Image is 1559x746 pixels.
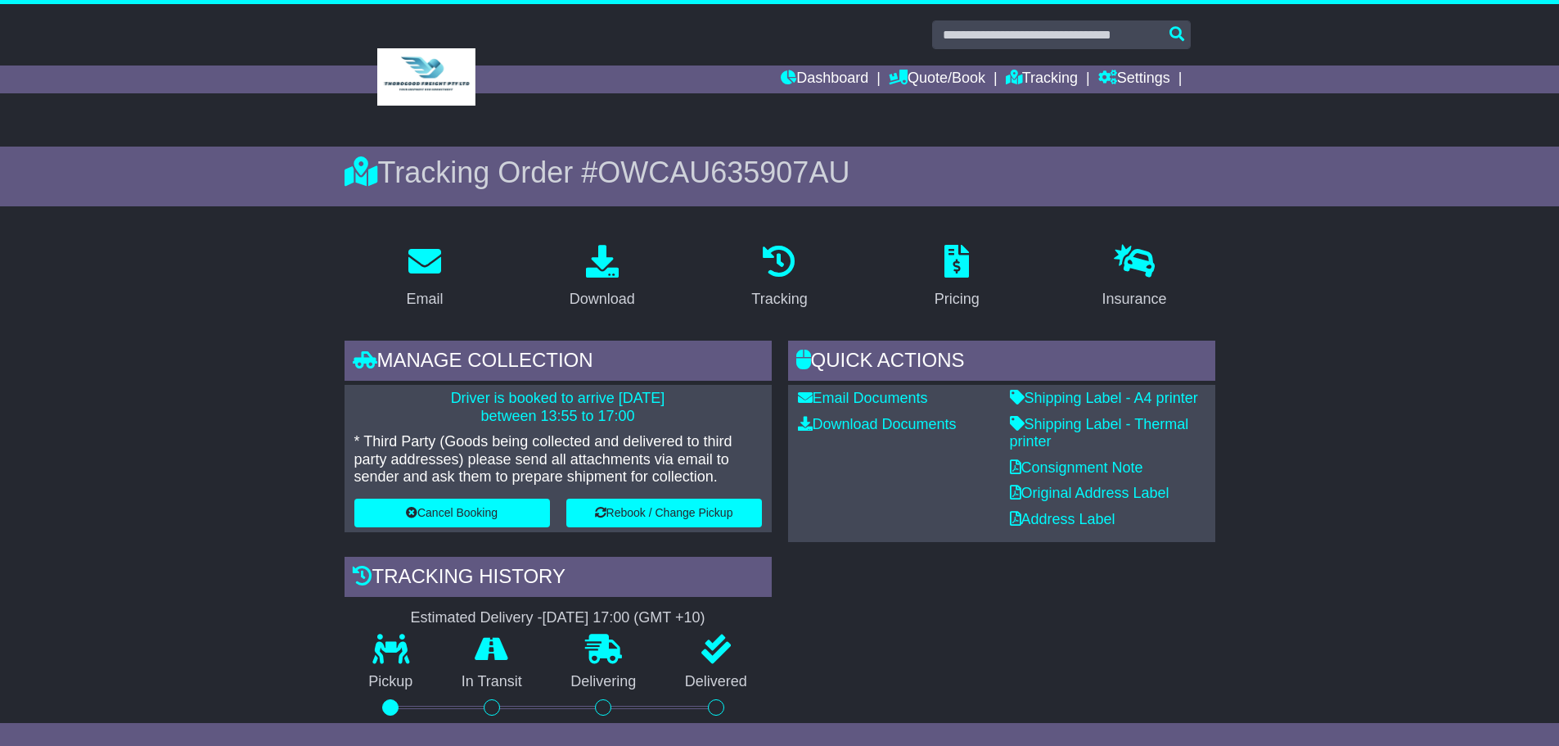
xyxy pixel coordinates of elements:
p: Pickup [345,673,438,691]
div: Pricing [935,288,980,310]
div: [DATE] 17:00 (GMT +10) [543,609,705,627]
button: Cancel Booking [354,499,550,527]
div: Download [570,288,635,310]
a: Download Documents [798,416,957,432]
a: Shipping Label - Thermal printer [1010,416,1189,450]
a: Shipping Label - A4 printer [1010,390,1198,406]
a: Tracking [1006,66,1078,93]
div: Tracking [751,288,807,310]
a: Email [395,239,453,316]
div: Estimated Delivery - [345,609,772,627]
span: OWCAU635907AU [597,156,849,189]
a: Insurance [1092,239,1178,316]
a: Pricing [924,239,990,316]
div: Email [406,288,443,310]
a: Original Address Label [1010,485,1169,501]
div: Insurance [1102,288,1167,310]
p: Delivering [547,673,661,691]
a: Settings [1098,66,1170,93]
p: Delivered [660,673,772,691]
a: Address Label [1010,511,1115,527]
button: Rebook / Change Pickup [566,499,762,527]
p: * Third Party (Goods being collected and delivered to third party addresses) please send all atta... [354,433,762,486]
a: Download [559,239,646,316]
a: Tracking [741,239,818,316]
p: Driver is booked to arrive [DATE] between 13:55 to 17:00 [354,390,762,425]
div: Tracking Order # [345,155,1215,190]
div: Tracking history [345,557,772,601]
div: Manage collection [345,341,772,385]
a: Email Documents [798,390,928,406]
a: Consignment Note [1010,459,1143,476]
a: Dashboard [781,66,868,93]
a: Quote/Book [889,66,985,93]
div: Quick Actions [788,341,1215,385]
p: In Transit [437,673,547,691]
